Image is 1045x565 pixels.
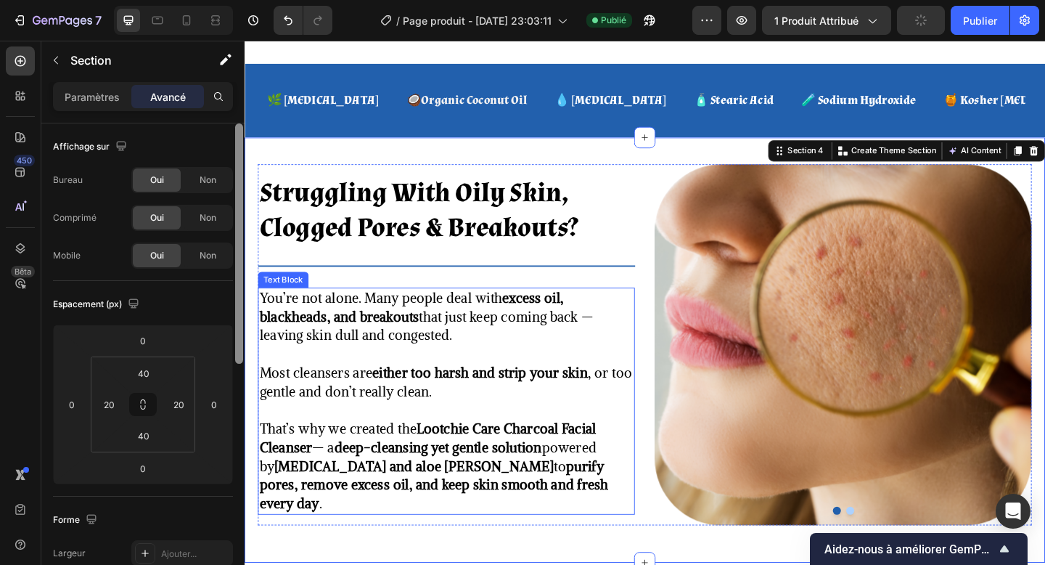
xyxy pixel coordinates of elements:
[61,394,83,415] input: 0
[150,250,164,261] font: Oui
[16,270,423,331] p: You’re not alone. Many people deal with that just keep coming back — leaving skin dull and conges...
[16,351,423,392] p: Most cleansers are , or too gentle and don’t really clean.
[660,113,753,126] p: Create Theme Section
[640,507,649,516] button: Dot
[963,15,997,27] font: Publier
[762,6,891,35] button: 1 produit attribué
[150,174,164,185] font: Oui
[588,113,633,126] div: Section 4
[97,434,323,452] strong: deep-cleansing yet gentle solution
[53,174,83,185] font: Bureau
[95,13,102,28] font: 7
[98,394,120,415] input: 20px
[53,141,110,152] font: Affichage sur
[15,146,425,224] h2: Struggling With Oily Skin, Clogged Pores & Breakouts?
[53,548,86,558] font: Largeur
[17,155,32,166] font: 450
[996,494,1030,529] div: Ouvrir Intercom Messenger
[403,15,552,27] font: Page produit - [DATE] 23:03:11
[53,514,80,525] font: Forme
[70,52,189,69] p: Section
[337,57,459,73] strong: 💧 [MEDICAL_DATA]
[17,253,67,267] div: Text Block
[128,458,157,479] input: 0
[6,6,108,35] button: 7
[824,540,1013,558] button: Afficher l'enquête - Aidez-nous à améliorer GemPages !
[128,330,157,351] input: 0
[200,174,216,185] font: Non
[16,413,382,452] strong: Lootchie Care Charcoal Facial Cleanser
[200,250,216,261] font: Non
[760,57,925,73] strong: 🍯 Kosher [MEDICAL_DATA]
[150,212,164,223] font: Oui
[762,111,826,129] button: AI Content
[446,134,856,528] img: gempages_586082945240924867-6deba060-3b5c-4ef4-a485-93a7ce9aa2c7.png
[16,454,396,513] strong: purify pores, remove excess oil, and keep skin smooth and fresh every day
[161,548,197,559] font: Ajouter...
[65,91,120,103] font: Paramètres
[70,53,112,68] font: Section
[53,250,81,261] font: Mobile
[129,362,158,384] input: 40px
[774,15,858,27] font: 1 produit attribué
[150,91,186,103] font: Avancé
[245,41,1045,565] iframe: Zone de conception
[488,57,575,73] strong: 🧴 Stearic Acid
[139,352,373,370] strong: either too harsh and strip your skin
[53,298,122,309] font: Espacement (px)
[951,6,1009,35] button: Publier
[203,394,225,415] input: 0
[274,6,332,35] div: Annuler/Rétablir
[15,267,31,277] font: Bêta
[53,212,97,223] font: Comprimé
[32,454,336,472] strong: [MEDICAL_DATA] and aloe [PERSON_NAME]
[824,542,1012,556] font: Aidez-nous à améliorer GemPages !
[16,412,423,514] p: That’s why we created the — a powered by to .
[16,271,347,309] strong: excess oil, blackheads, and breakouts
[200,212,216,223] font: Non
[168,394,189,415] input: 20px
[824,542,996,556] span: Help us improve GemPages!
[129,425,158,447] input: 40px
[396,15,400,27] font: /
[655,507,663,516] button: Dot
[605,57,730,73] strong: 🧪 Sodium Hydroxide
[601,15,626,25] font: Publié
